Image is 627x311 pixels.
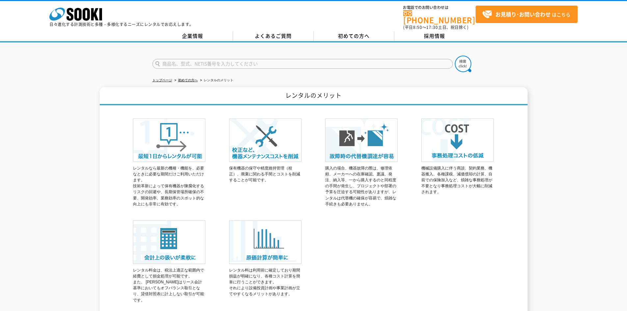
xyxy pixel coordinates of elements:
img: 原価計算が簡単に [229,220,301,264]
p: 機械設備購入に伴う商談、契約業務、機器搬入、各種課税、減価償却の計算、自前での保険加入など、煩雑な事務処理が不要となり事務処理コストが大幅に削減されます。 [421,165,494,195]
a: 初めての方へ [314,31,394,41]
img: btn_search.png [455,56,471,72]
li: レンタルのメリット [199,77,233,84]
a: 企業情報 [152,31,233,41]
img: 事務処理コストの低減 [421,118,494,162]
a: トップページ [152,78,172,82]
a: お見積り･お問い合わせはこちら [476,6,578,23]
p: レンタルなら最新の機種・機能を、必要なときに必要な期間だけご利用いただけます。 技術革新によって保有機器が陳腐化するリスクの回避や、長期保管場所確保の不要、開発効率、業務効率のスポット的な向上に... [133,165,205,207]
p: レンタル料は利用前に確定しており期間損益が明確になり、各種コスト計算を簡単に行うことができます。 それにより設備投資計画や事業計画が立てやすくなるメリットがあります。 [229,267,301,297]
a: [PHONE_NUMBER] [403,10,476,24]
span: お電話でのお問い合わせは [403,6,476,10]
input: 商品名、型式、NETIS番号を入力してください [152,59,453,69]
span: はこちら [482,10,570,19]
strong: お見積り･お問い合わせ [495,10,551,18]
h1: レンタルのメリット [100,87,528,105]
p: 保有機器の保守や精度維持管理（校正）、廃棄に関わる手間とコストを削減することが可能です。 [229,165,301,183]
img: 校正など、機器メンテナンスコストを削減 [229,118,301,162]
p: 日々進化する計測技術と多種・多様化するニーズにレンタルでお応えします。 [49,22,194,26]
span: 17:30 [426,24,438,30]
p: レンタル料金は、税法上適正な範囲内で経費として損金処理が可能です。 また、 [PERSON_NAME]はリース会計基準においてもオフバランス取引となり、貸借対照表に計上しない取引が可能です。 [133,267,205,303]
span: 初めての方へ [338,32,370,39]
img: 会計上の扱いが柔軟に [133,220,205,264]
img: 故障時の代替機調達が容易 [325,118,398,162]
a: 初めての方へ [178,78,198,82]
img: 最短1日からレンタルが可能 [133,118,205,162]
span: (平日 ～ 土日、祝日除く) [403,24,468,30]
a: よくあるご質問 [233,31,314,41]
p: 購入の場合、機器故障の際は、修理依頼、メーカーへの在庫確認、稟議、発注、納入等、一から購入するのと同程度の手間が発生し、プロジェクトや部署の予算を圧迫する可能性がありますが、レンタルは代替機の確... [325,165,398,207]
span: 8:50 [413,24,422,30]
a: 採用情報 [394,31,475,41]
